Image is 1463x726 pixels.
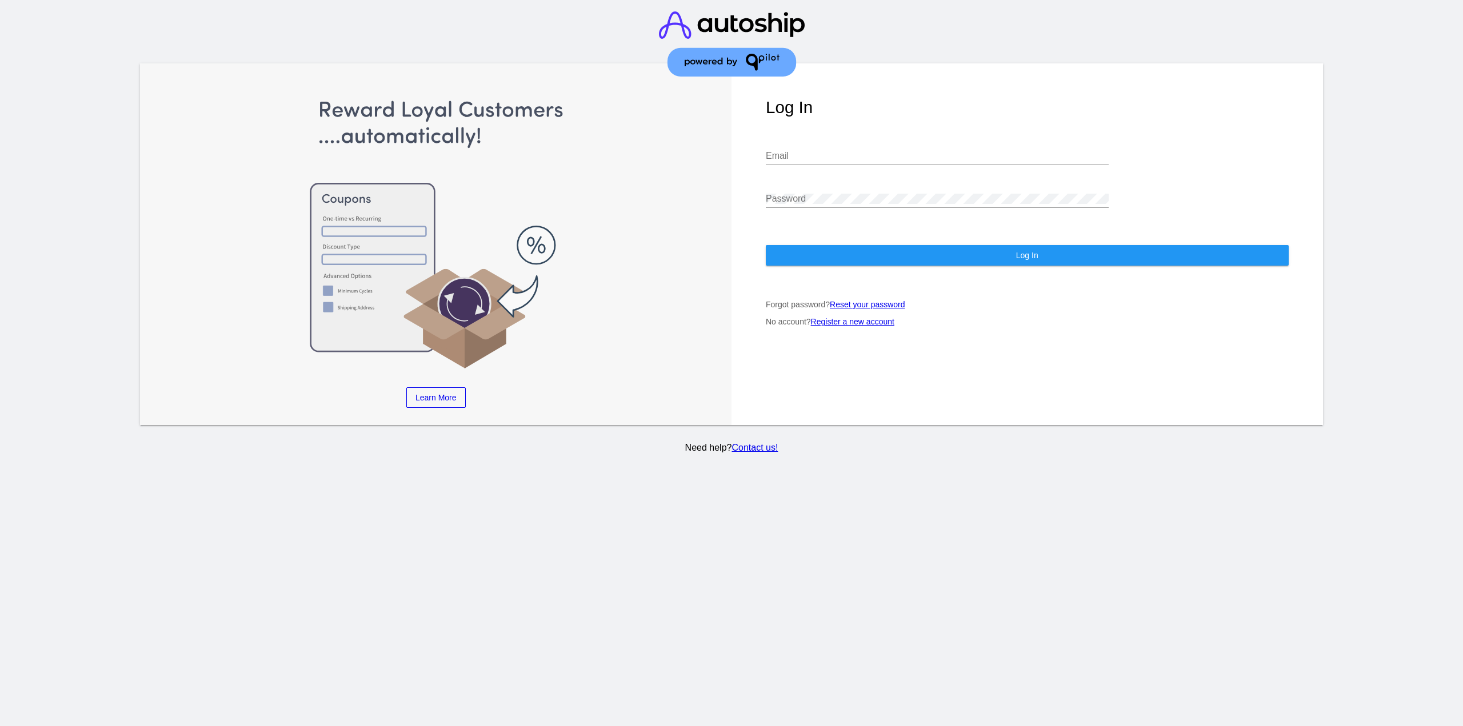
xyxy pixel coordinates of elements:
[415,393,457,402] span: Learn More
[175,98,698,370] img: Apply Coupons Automatically to Scheduled Orders with QPilot
[811,317,894,326] a: Register a new account
[830,300,905,309] a: Reset your password
[766,151,1109,161] input: Email
[406,387,466,408] a: Learn More
[766,98,1289,117] h1: Log In
[766,300,1289,309] p: Forgot password?
[766,317,1289,326] p: No account?
[766,245,1289,266] button: Log In
[731,443,778,452] a: Contact us!
[1016,251,1038,260] span: Log In
[138,443,1325,453] p: Need help?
